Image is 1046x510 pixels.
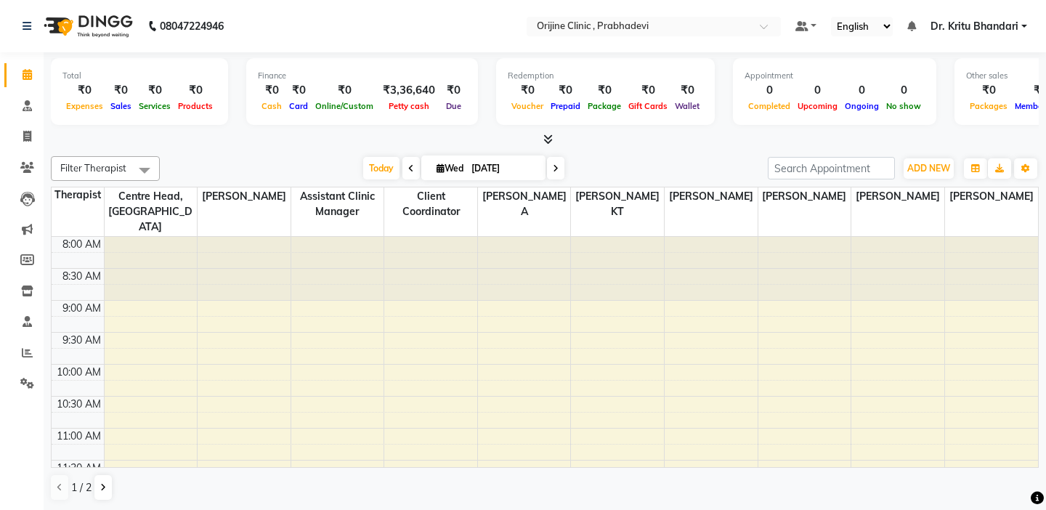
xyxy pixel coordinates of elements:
span: Filter Therapist [60,162,126,174]
div: 0 [841,82,883,99]
div: 10:00 AM [54,365,104,380]
div: Finance [258,70,466,82]
span: Voucher [508,101,547,111]
span: Card [285,101,312,111]
div: ₹0 [441,82,466,99]
span: Wed [433,163,467,174]
div: ₹0 [135,82,174,99]
div: 0 [745,82,794,99]
span: 1 / 2 [71,480,92,495]
span: [PERSON_NAME] [758,187,851,206]
div: ₹0 [312,82,377,99]
div: ₹0 [258,82,285,99]
div: 0 [794,82,841,99]
div: Total [62,70,216,82]
span: [PERSON_NAME] KT [571,187,664,221]
span: No show [883,101,925,111]
span: Services [135,101,174,111]
div: 11:30 AM [54,461,104,476]
span: [PERSON_NAME] [851,187,944,206]
span: Expenses [62,101,107,111]
span: Prepaid [547,101,584,111]
span: Package [584,101,625,111]
div: ₹0 [107,82,135,99]
span: Cash [258,101,285,111]
input: Search Appointment [768,157,895,179]
span: Petty cash [385,101,433,111]
span: Gift Cards [625,101,671,111]
span: [PERSON_NAME] [945,187,1038,206]
div: Appointment [745,70,925,82]
div: 0 [883,82,925,99]
span: Upcoming [794,101,841,111]
span: Client Coordinator [384,187,477,221]
div: 8:30 AM [60,269,104,284]
div: 11:00 AM [54,429,104,444]
span: Today [363,157,400,179]
div: 9:30 AM [60,333,104,348]
div: ₹0 [62,82,107,99]
div: Redemption [508,70,703,82]
span: Products [174,101,216,111]
span: Completed [745,101,794,111]
div: ₹0 [285,82,312,99]
span: Due [442,101,465,111]
span: Centre Head,[GEOGRAPHIC_DATA] [105,187,198,236]
div: ₹0 [547,82,584,99]
b: 08047224946 [160,6,224,46]
div: ₹0 [671,82,703,99]
span: [PERSON_NAME] A [478,187,571,221]
div: ₹0 [966,82,1011,99]
div: Therapist [52,187,104,203]
img: logo [37,6,137,46]
span: [PERSON_NAME] [198,187,291,206]
div: ₹0 [508,82,547,99]
span: Ongoing [841,101,883,111]
span: ADD NEW [907,163,950,174]
div: ₹0 [584,82,625,99]
button: ADD NEW [904,158,954,179]
span: Online/Custom [312,101,377,111]
span: Dr. Kritu Bhandari [931,19,1018,34]
span: Sales [107,101,135,111]
input: 2025-09-03 [467,158,540,179]
span: Assistant Clinic Manager [291,187,384,221]
div: ₹0 [174,82,216,99]
div: 8:00 AM [60,237,104,252]
div: 10:30 AM [54,397,104,412]
span: Wallet [671,101,703,111]
span: [PERSON_NAME] [665,187,758,206]
div: ₹0 [625,82,671,99]
span: Packages [966,101,1011,111]
div: ₹3,36,640 [377,82,441,99]
div: 9:00 AM [60,301,104,316]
